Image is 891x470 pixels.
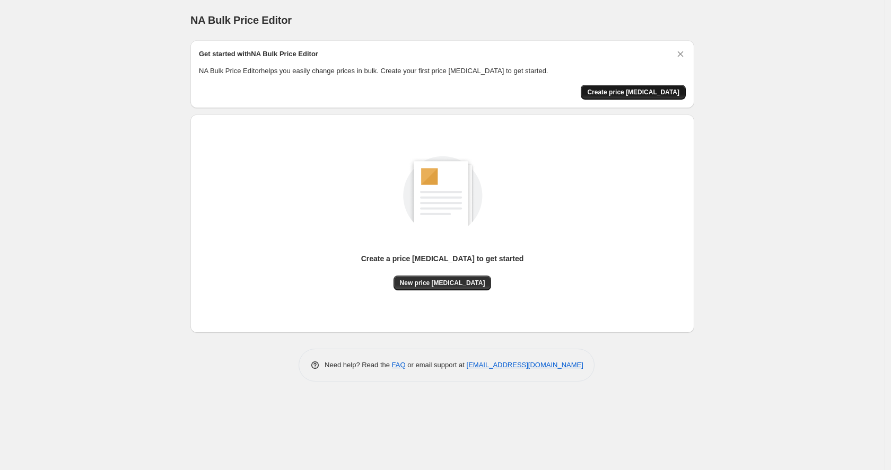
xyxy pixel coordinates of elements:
span: New price [MEDICAL_DATA] [400,279,485,287]
button: Dismiss card [675,49,686,59]
button: Create price change job [581,85,686,100]
p: Create a price [MEDICAL_DATA] to get started [361,253,524,264]
button: New price [MEDICAL_DATA] [394,276,492,290]
span: Create price [MEDICAL_DATA] [587,88,679,96]
span: or email support at [406,361,467,369]
span: Need help? Read the [325,361,392,369]
a: [EMAIL_ADDRESS][DOMAIN_NAME] [467,361,583,369]
span: NA Bulk Price Editor [190,14,292,26]
h2: Get started with NA Bulk Price Editor [199,49,318,59]
p: NA Bulk Price Editor helps you easily change prices in bulk. Create your first price [MEDICAL_DAT... [199,66,686,76]
a: FAQ [392,361,406,369]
